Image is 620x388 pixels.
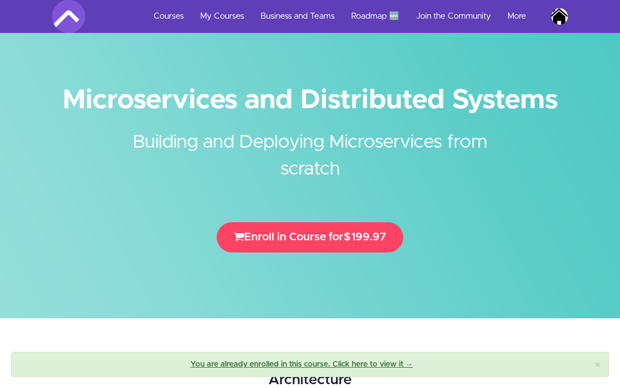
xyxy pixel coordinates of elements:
a: You are already enrolled in this course. Click here to view it → [190,361,413,368]
button: Enroll in Course for$199.97 [217,222,403,252]
span: $199.97 [343,232,386,243]
h2: Building and Deploying Microservices from scratch [104,113,516,195]
button: Close [595,359,601,371]
span: × [595,359,601,371]
h1: Microservices and Distributed Systems [52,88,568,113]
img: buetcse110@gmail.com [551,8,568,25]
